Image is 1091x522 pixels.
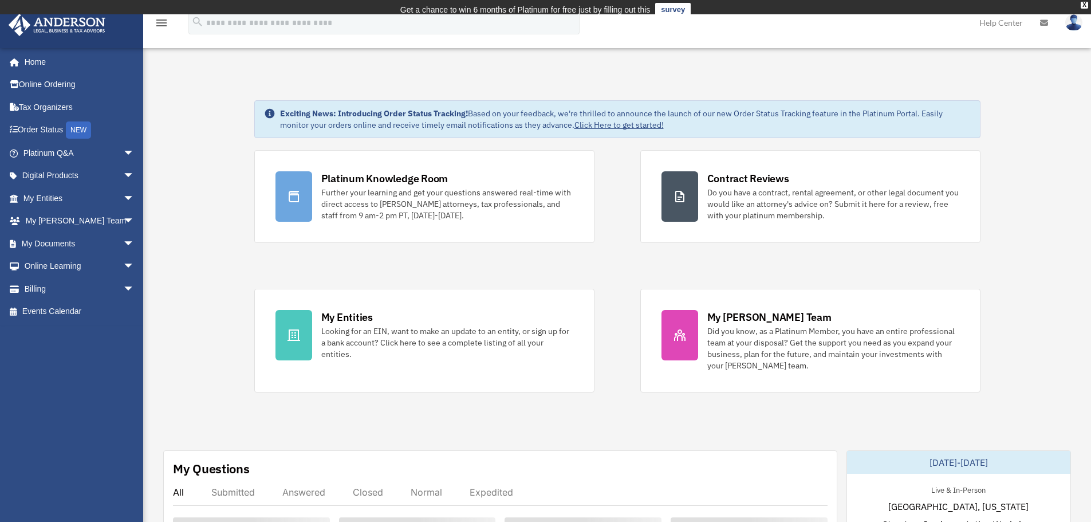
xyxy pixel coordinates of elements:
a: Platinum Knowledge Room Further your learning and get your questions answered real-time with dire... [254,150,594,243]
div: Platinum Knowledge Room [321,171,448,186]
span: arrow_drop_down [123,255,146,278]
div: Contract Reviews [707,171,789,186]
a: Online Learningarrow_drop_down [8,255,152,278]
a: Platinum Q&Aarrow_drop_down [8,142,152,164]
div: Did you know, as a Platinum Member, you have an entire professional team at your disposal? Get th... [707,325,959,371]
div: Normal [411,486,442,498]
a: My [PERSON_NAME] Teamarrow_drop_down [8,210,152,233]
a: Digital Productsarrow_drop_down [8,164,152,187]
span: arrow_drop_down [123,164,146,188]
img: Anderson Advisors Platinum Portal [5,14,109,36]
div: My [PERSON_NAME] Team [707,310,832,324]
a: survey [655,3,691,17]
a: Click Here to get started! [574,120,664,130]
a: Events Calendar [8,300,152,323]
i: menu [155,16,168,30]
strong: Exciting News: Introducing Order Status Tracking! [280,108,468,119]
span: arrow_drop_down [123,187,146,210]
div: NEW [66,121,91,139]
div: Further your learning and get your questions answered real-time with direct access to [PERSON_NAM... [321,187,573,221]
a: Billingarrow_drop_down [8,277,152,300]
a: My [PERSON_NAME] Team Did you know, as a Platinum Member, you have an entire professional team at... [640,289,980,393]
div: Get a chance to win 6 months of Platinum for free just by filling out this [400,3,651,17]
a: My Entitiesarrow_drop_down [8,187,152,210]
a: My Documentsarrow_drop_down [8,232,152,255]
a: Contract Reviews Do you have a contract, rental agreement, or other legal document you would like... [640,150,980,243]
div: My Questions [173,460,250,477]
div: Do you have a contract, rental agreement, or other legal document you would like an attorney's ad... [707,187,959,221]
span: [GEOGRAPHIC_DATA], [US_STATE] [888,500,1029,513]
div: My Entities [321,310,373,324]
div: Submitted [211,486,255,498]
a: Online Ordering [8,73,152,96]
div: Answered [282,486,325,498]
a: Home [8,50,146,73]
span: arrow_drop_down [123,277,146,301]
div: Looking for an EIN, want to make an update to an entity, or sign up for a bank account? Click her... [321,325,573,360]
a: My Entities Looking for an EIN, want to make an update to an entity, or sign up for a bank accoun... [254,289,594,393]
div: [DATE]-[DATE] [847,451,1070,474]
div: Expedited [470,486,513,498]
img: User Pic [1065,14,1082,31]
span: arrow_drop_down [123,142,146,165]
a: menu [155,20,168,30]
div: Live & In-Person [922,483,995,495]
div: All [173,486,184,498]
a: Order StatusNEW [8,119,152,142]
span: arrow_drop_down [123,210,146,233]
i: search [191,15,204,28]
span: arrow_drop_down [123,232,146,256]
div: Based on your feedback, we're thrilled to announce the launch of our new Order Status Tracking fe... [280,108,971,131]
div: close [1081,2,1088,9]
a: Tax Organizers [8,96,152,119]
div: Closed [353,486,383,498]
